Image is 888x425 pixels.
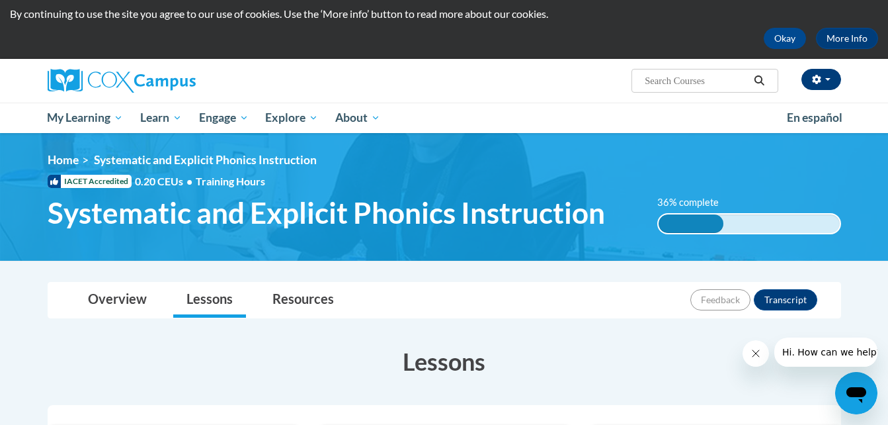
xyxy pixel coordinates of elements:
iframe: Close message [743,340,769,367]
span: Systematic and Explicit Phonics Instruction [94,153,317,167]
span: Learn [140,110,182,126]
span: Training Hours [196,175,265,187]
a: About [327,103,389,133]
iframe: Button to launch messaging window [835,372,877,414]
button: Search [749,73,769,89]
a: Lessons [173,283,246,318]
span: Explore [265,110,318,126]
div: 36% [659,214,723,233]
a: More Info [816,28,878,49]
label: 36% complete [657,195,733,210]
button: Okay [764,28,806,49]
span: Hi. How can we help? [8,9,107,20]
span: IACET Accredited [48,175,132,188]
a: En español [778,104,851,132]
span: Systematic and Explicit Phonics Instruction [48,195,605,230]
a: Resources [259,283,347,318]
span: En español [787,111,842,124]
img: Cox Campus [48,69,196,93]
span: About [335,110,380,126]
iframe: Message from company [774,338,877,367]
h3: Lessons [48,345,841,378]
a: Cox Campus [48,69,299,93]
span: 0.20 CEUs [135,174,196,189]
a: My Learning [39,103,132,133]
a: Home [48,153,79,167]
span: • [186,175,192,187]
button: Feedback [690,289,750,310]
a: Learn [132,103,190,133]
span: Engage [199,110,249,126]
input: Search Courses [643,73,749,89]
a: Overview [75,283,160,318]
span: My Learning [47,110,123,126]
p: By continuing to use the site you agree to our use of cookies. Use the ‘More info’ button to read... [10,7,878,21]
div: Main menu [28,103,861,133]
button: Transcript [754,289,817,310]
a: Explore [257,103,327,133]
a: Engage [190,103,257,133]
button: Account Settings [801,69,841,90]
